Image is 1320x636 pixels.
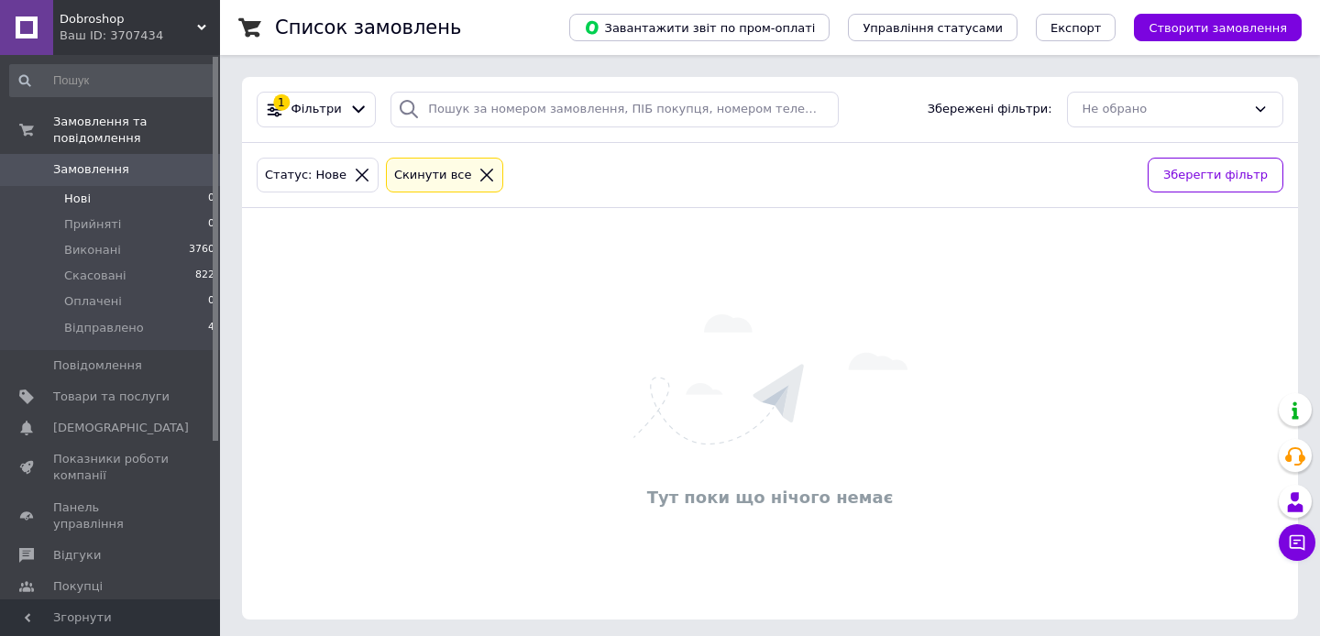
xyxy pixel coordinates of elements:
button: Управління статусами [848,14,1017,41]
button: Зберегти фільтр [1148,158,1283,193]
div: Не обрано [1083,100,1246,119]
button: Експорт [1036,14,1116,41]
span: Оплачені [64,293,122,310]
span: Завантажити звіт по пром-оплаті [584,19,815,36]
span: Зберегти фільтр [1163,166,1268,185]
span: Dobroshop [60,11,197,27]
div: Тут поки що нічого немає [251,486,1289,509]
button: Створити замовлення [1134,14,1302,41]
span: Відправлено [64,320,144,336]
span: Панель управління [53,499,170,532]
span: Товари та послуги [53,389,170,405]
span: 0 [208,191,214,207]
span: Фільтри [291,101,342,118]
span: Повідомлення [53,357,142,374]
span: Нові [64,191,91,207]
h1: Список замовлень [275,16,461,38]
span: 822 [195,268,214,284]
span: 3760 [189,242,214,258]
span: Відгуки [53,547,101,564]
button: Завантажити звіт по пром-оплаті [569,14,830,41]
span: Збережені фільтри: [928,101,1052,118]
span: Прийняті [64,216,121,233]
span: 0 [208,216,214,233]
span: Показники роботи компанії [53,451,170,484]
span: Замовлення [53,161,129,178]
a: Створити замовлення [1116,20,1302,34]
div: Cкинути все [390,166,476,185]
span: Створити замовлення [1149,21,1287,35]
div: Статус: Нове [261,166,350,185]
span: Скасовані [64,268,126,284]
button: Чат з покупцем [1279,524,1315,561]
span: Експорт [1050,21,1102,35]
span: [DEMOGRAPHIC_DATA] [53,420,189,436]
span: 4 [208,320,214,336]
div: Ваш ID: 3707434 [60,27,220,44]
input: Пошук за номером замовлення, ПІБ покупця, номером телефону, Email, номером накладної [390,92,839,127]
span: Управління статусами [863,21,1003,35]
span: Виконані [64,242,121,258]
div: 1 [273,94,290,111]
span: Покупці [53,578,103,595]
span: Замовлення та повідомлення [53,114,220,147]
span: 0 [208,293,214,310]
input: Пошук [9,64,216,97]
